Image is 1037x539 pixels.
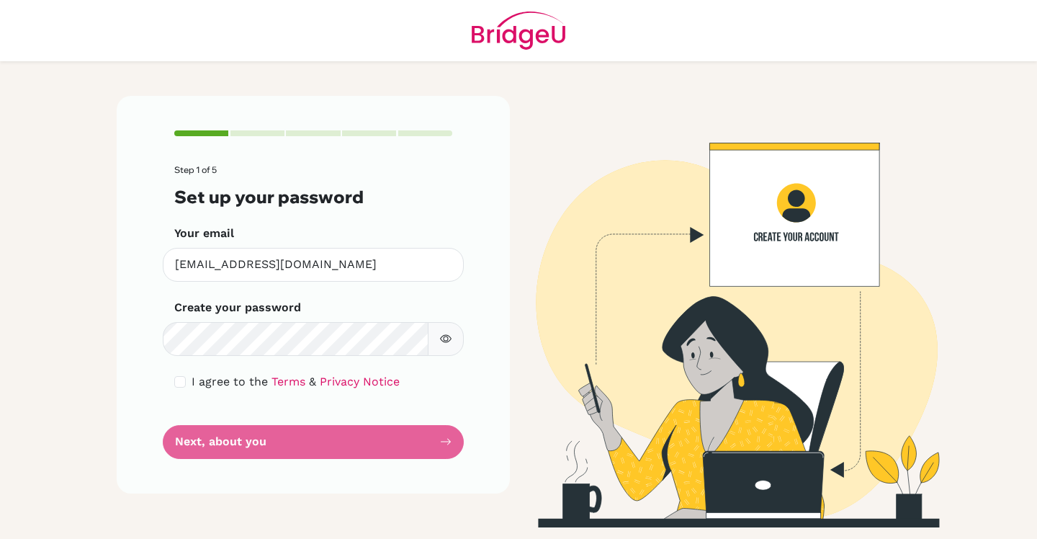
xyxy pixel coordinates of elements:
[163,248,464,282] input: Insert your email*
[320,375,400,388] a: Privacy Notice
[174,299,301,316] label: Create your password
[174,187,452,208] h3: Set up your password
[309,375,316,388] span: &
[174,164,217,175] span: Step 1 of 5
[271,375,305,388] a: Terms
[192,375,268,388] span: I agree to the
[174,225,234,242] label: Your email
